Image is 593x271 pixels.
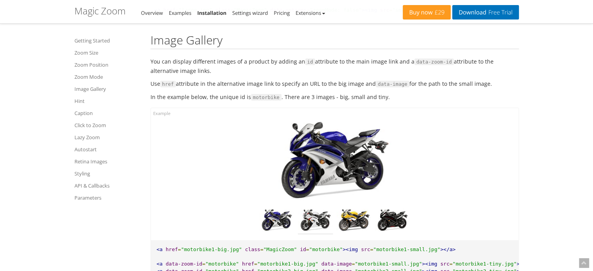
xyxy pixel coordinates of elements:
[74,36,141,45] a: Getting Started
[309,246,343,252] span: "motorbike"
[274,9,290,16] a: Pricing
[150,92,519,102] p: In the example below, the unique id is . There are 3 images - big, small and tiny.
[263,246,297,252] span: "MagicZoom"
[300,246,306,252] span: id
[205,261,239,267] span: "motorbike"
[74,181,141,190] a: API & Callbacks
[141,9,163,16] a: Overview
[74,48,141,57] a: Zoom Size
[74,133,141,142] a: Lazy Zoom
[403,5,451,19] a: Buy now£29
[355,261,422,267] span: "motorbike1-small.jpg"
[422,261,437,267] span: ><img
[433,9,445,16] span: £29
[414,58,454,66] code: data-zoom-id
[232,9,268,16] a: Settings wizard
[74,6,126,16] h1: Magic Zoom
[166,246,178,252] span: href
[296,9,325,16] a: Extensions
[74,145,141,154] a: Autostart
[257,261,319,267] span: "motorbike1-big.jpg"
[440,246,455,252] span: ></a>
[74,60,141,69] a: Zoom Position
[361,246,370,252] span: src
[150,79,519,89] p: Use attribute in the alternative image link to specify an URL to the big image and for the path t...
[197,9,227,16] a: Installation
[74,120,141,130] a: Click to Zoom
[352,261,355,267] span: =
[74,108,141,118] a: Caption
[254,261,257,267] span: =
[305,58,315,66] code: id
[440,261,449,267] span: src
[150,57,519,75] p: You can display different images of a product by adding an attribute to the main image link and a...
[74,72,141,81] a: Zoom Mode
[373,246,440,252] span: "motorbike1-small.jpg"
[166,261,202,267] span: data-zoom-id
[452,5,519,19] a: DownloadFree Trial
[517,261,532,267] span: ></a>
[321,261,352,267] span: data-image
[376,81,409,88] code: data-image
[74,84,141,94] a: Image Gallery
[343,246,358,252] span: ><img
[370,246,373,252] span: =
[260,246,264,252] span: =
[450,261,453,267] span: =
[375,209,410,234] img: yzf-r6-black-4.jpg
[181,246,242,252] span: "motorbike1-big.jpg"
[306,246,309,252] span: =
[150,34,519,49] h2: Image Gallery
[251,94,281,101] code: motorbike
[178,246,181,252] span: =
[157,261,163,267] span: <a
[259,209,294,234] img: yzf-r6-blue-4.jpg
[453,261,517,267] span: "motorbike1-tiny.jpg"
[272,120,397,203] img: yzf-r6-blue-4.jpg
[74,193,141,202] a: Parameters
[245,246,260,252] span: class
[157,246,163,252] span: <a
[160,81,176,88] code: href
[169,9,191,16] a: Examples
[486,9,512,16] span: Free Trial
[74,157,141,166] a: Retina Images
[202,261,205,267] span: =
[336,209,372,234] img: yzf-r6-yellow-4.jpg
[74,169,141,178] a: Styling
[74,96,141,106] a: Hint
[298,209,333,234] img: yzf-r6-white-4.jpg
[242,261,254,267] span: href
